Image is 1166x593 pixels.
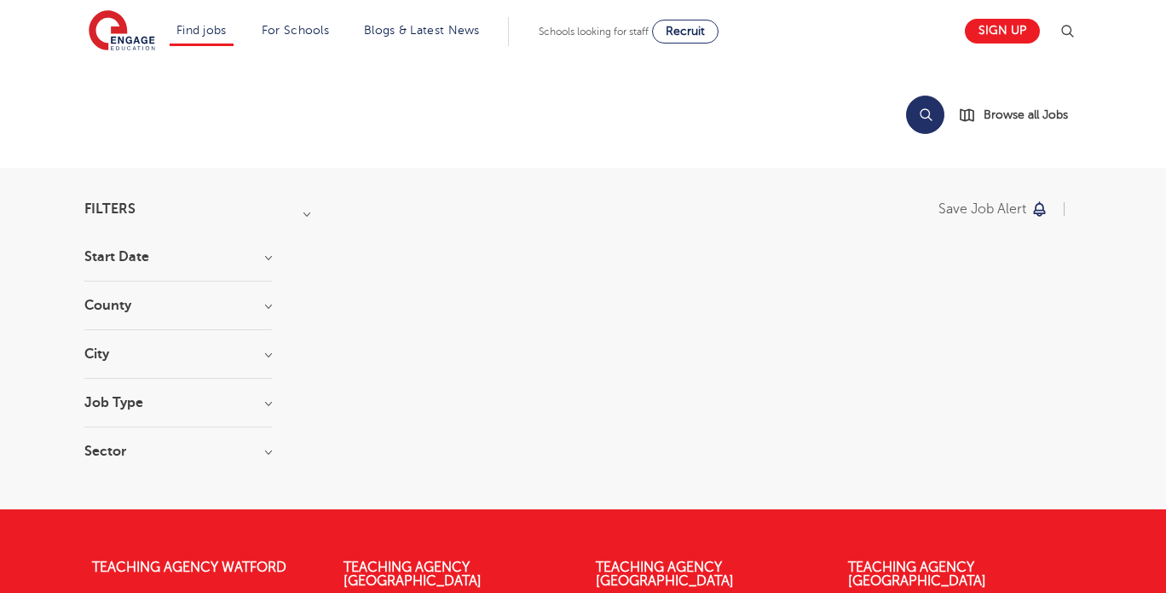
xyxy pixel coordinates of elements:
[84,347,272,361] h3: City
[84,299,272,312] h3: County
[938,202,1026,216] p: Save job alert
[906,96,944,134] button: Search
[539,26,649,38] span: Schools looking for staff
[965,19,1040,44] a: Sign up
[938,202,1048,216] button: Save job alert
[596,560,734,589] a: Teaching Agency [GEOGRAPHIC_DATA]
[262,24,329,37] a: For Schools
[89,10,155,53] img: Engage Education
[84,445,272,458] h3: Sector
[343,560,482,589] a: Teaching Agency [GEOGRAPHIC_DATA]
[92,560,286,575] a: Teaching Agency Watford
[984,105,1068,125] span: Browse all Jobs
[84,202,136,216] span: Filters
[958,105,1082,125] a: Browse all Jobs
[84,250,272,264] h3: Start Date
[848,560,986,589] a: Teaching Agency [GEOGRAPHIC_DATA]
[666,25,705,38] span: Recruit
[176,24,227,37] a: Find jobs
[364,24,480,37] a: Blogs & Latest News
[84,396,272,410] h3: Job Type
[652,20,719,44] a: Recruit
